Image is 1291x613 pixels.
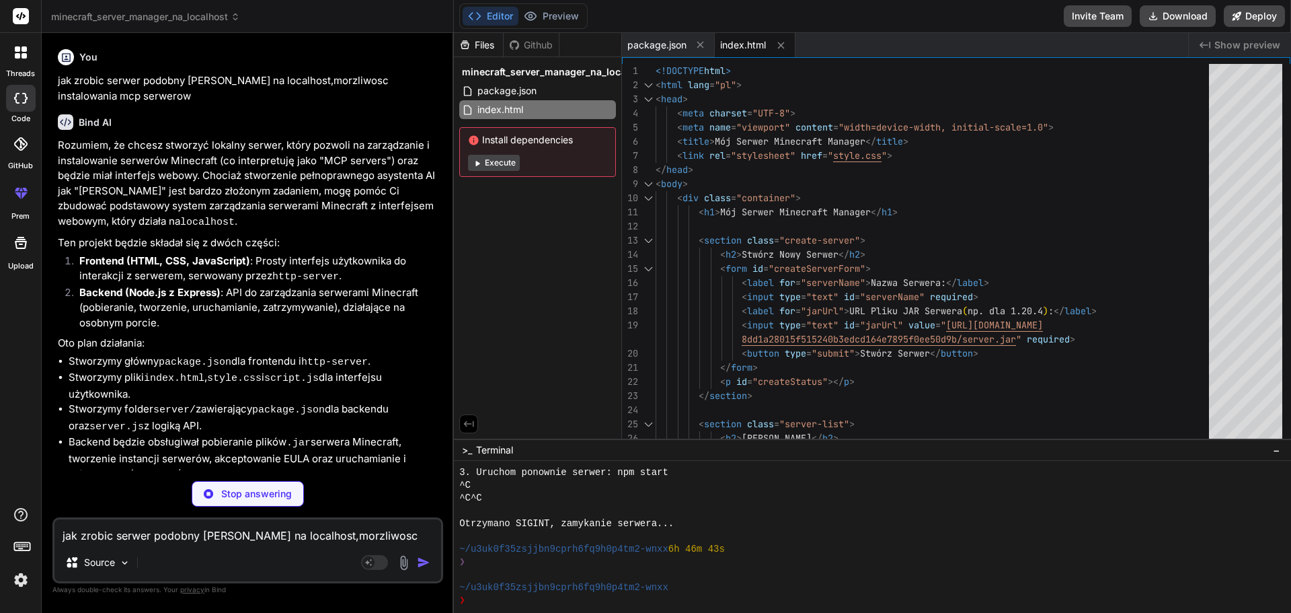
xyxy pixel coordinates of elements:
span: style.css [833,149,882,161]
li: Stworzymy pliki , i dla interfejsu użytkownika. [69,370,440,402]
div: 24 [622,403,638,417]
span: privacy [180,585,204,593]
code: server/ [153,404,196,416]
span: id [844,291,855,303]
span: Otrzymano SIGINT, zamykanie serwera... [459,517,674,530]
span: </ [812,432,822,444]
label: prem [11,211,30,222]
span: type [779,291,801,303]
span: section [704,418,742,430]
span: meta [682,107,704,119]
button: Invite Team [1064,5,1132,27]
span: head [661,93,682,105]
span: < [742,305,747,317]
span: charset [709,107,747,119]
span: html [704,65,726,77]
span: r [1011,333,1016,345]
span: Mój Serwer Minecraft Manager [720,206,871,218]
div: 1 [622,64,638,78]
strong: Backend (Node.js z Express) [79,286,221,299]
button: Download [1140,5,1216,27]
span: title [682,135,709,147]
span: index.html [720,38,766,52]
span: ( [962,305,968,317]
span: = [806,347,812,359]
div: 6 [622,135,638,149]
img: attachment [396,555,412,571]
span: ^C [459,479,471,492]
span: Terminal [476,443,513,457]
span: h2 [726,432,736,444]
span: [PERSON_NAME] [742,432,812,444]
span: "serverName" [801,277,865,289]
div: 20 [622,347,638,361]
code: server.js [89,421,144,433]
span: > [860,234,865,246]
label: GitHub [8,160,33,172]
span: < [656,178,661,190]
div: 11 [622,205,638,219]
span: = [726,149,731,161]
span: > [844,305,849,317]
li: Backend będzie obsługiwał pobieranie plików serwera Minecraft, tworzenie instancji serwerów, akce... [69,435,440,482]
span: > [709,135,715,147]
span: package.json [476,83,538,99]
span: = [822,149,828,161]
span: > [849,375,855,388]
span: section [709,390,747,402]
span: Stwórz Serwer [860,347,930,359]
span: > [736,79,742,91]
span: < [720,432,726,444]
span: > [726,65,731,77]
code: localhost [180,217,235,228]
div: 2 [622,78,638,92]
div: 12 [622,219,638,233]
span: link [682,149,704,161]
span: > [1048,121,1054,133]
span: type [779,319,801,331]
p: Source [84,556,115,569]
span: < [677,121,682,133]
span: ) [1043,305,1048,317]
div: 21 [622,361,638,375]
code: http-server [272,271,339,283]
span: p [844,375,849,388]
span: h2 [726,248,736,260]
span: required [1027,333,1070,345]
div: 13 [622,233,638,248]
div: 22 [622,375,638,389]
span: p [726,375,731,388]
div: 23 [622,389,638,403]
span: = [774,234,779,246]
p: Stop answering [221,487,292,501]
h6: Bind AI [79,116,112,129]
label: threads [6,68,35,79]
span: "serverName" [860,291,925,303]
button: − [1270,439,1283,461]
div: 18 [622,304,638,318]
span: − [1273,443,1280,457]
label: code [11,113,30,124]
p: jak zrobic serwer podobny [PERSON_NAME] na localhost,morzliwosc instalowania mcp serwerow [58,73,440,104]
span: h2 [822,432,833,444]
div: 4 [622,106,638,120]
span: < [720,248,726,260]
span: > [795,192,801,204]
span: > [887,149,892,161]
span: ~/u3uk0f35zsjjbn9cprh6fq9h0p4tm2-wnxx [459,543,668,556]
span: 3. Uruchom ponownie serwer: npm start [459,466,668,479]
span: = [774,418,779,430]
span: > [865,262,871,275]
span: " [882,149,887,161]
span: </ [699,390,709,402]
span: for [779,277,795,289]
span: < [677,149,682,161]
span: </ [946,277,957,289]
div: 3 [622,92,638,106]
span: > [973,291,978,303]
span: section [704,234,742,246]
span: = [747,375,752,388]
span: > [736,248,742,260]
span: URL Pliku JAR Serwera [849,305,962,317]
p: Ten projekt będzie składał się z dwóch części: [58,236,440,251]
